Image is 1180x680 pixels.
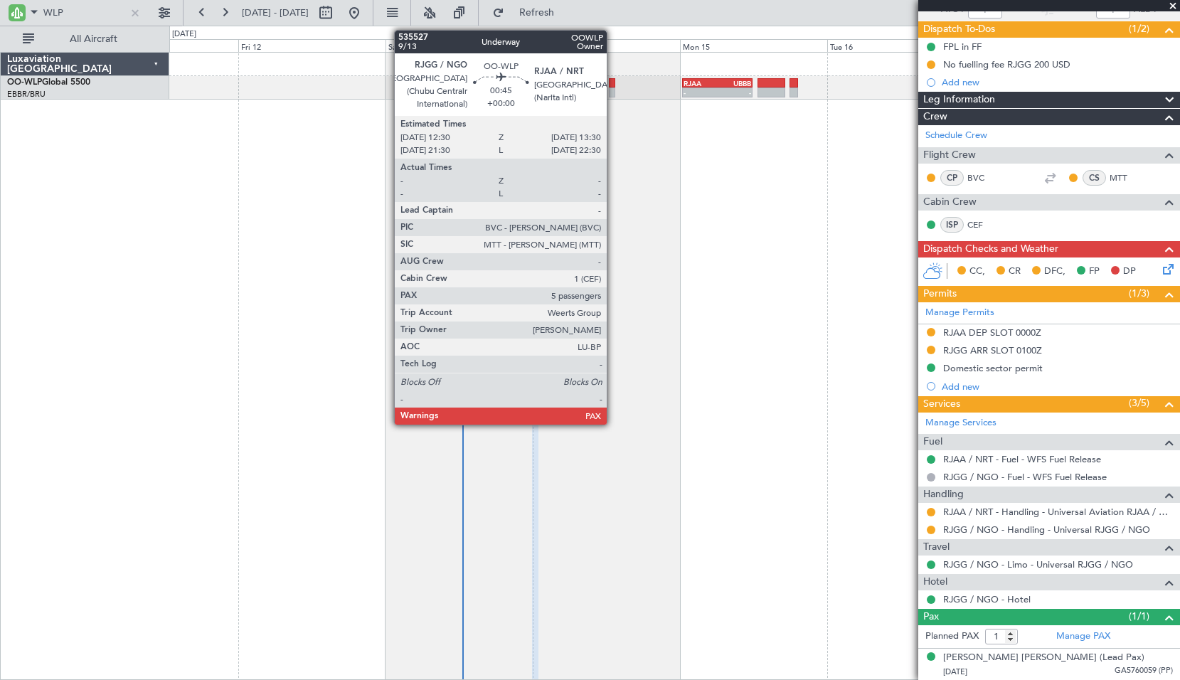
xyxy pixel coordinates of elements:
a: RJGG / NGO - Limo - Universal RJGG / NGO [943,558,1133,570]
a: Manage Permits [925,306,994,320]
span: (1/2) [1129,21,1149,36]
div: CP [940,170,964,186]
div: RJAA DEP SLOT 0000Z [943,326,1041,339]
div: - [684,88,717,97]
div: Add new [942,381,1173,393]
span: Permits [923,286,957,302]
span: Crew [923,109,947,125]
div: Tue 16 [827,39,974,52]
div: ISP [940,217,964,233]
a: RJGG / NGO - Hotel [943,593,1031,605]
div: FPL in FF [943,41,982,53]
a: CEF [967,218,999,231]
span: (3/5) [1129,395,1149,410]
span: Handling [923,487,964,503]
span: [DATE] - [DATE] [242,6,309,19]
span: Dispatch To-Dos [923,21,995,38]
span: OO-WLP [7,78,42,87]
a: BVC [967,171,999,184]
a: OO-WLPGlobal 5500 [7,78,90,87]
span: Fuel [923,434,942,450]
span: Hotel [923,574,947,590]
div: [DATE] [172,28,196,41]
a: RJAA / NRT - Fuel - WFS Fuel Release [943,453,1101,465]
a: RJAA / NRT - Handling - Universal Aviation RJAA / NRT [943,506,1173,518]
span: Flight Crew [923,147,976,164]
a: Manage Services [925,416,996,430]
span: Cabin Crew [923,194,977,211]
div: Fri 12 [238,39,386,52]
div: Add new [942,76,1173,88]
div: Domestic sector permit [943,362,1043,374]
div: CS [1083,170,1106,186]
span: CC, [969,265,985,279]
span: DP [1123,265,1136,279]
a: RJGG / NGO - Handling - Universal RJGG / NGO [943,524,1150,536]
span: GA5760059 (PP) [1115,665,1173,677]
div: Sat 13 [386,39,533,52]
a: MTT [1110,171,1142,184]
span: [DATE] [943,666,967,677]
div: - [717,88,750,97]
span: CR [1009,265,1021,279]
span: (1/3) [1129,286,1149,301]
span: FP [1089,265,1100,279]
div: Sun 14 [533,39,680,52]
span: Leg Information [923,92,995,108]
input: A/C (Reg. or Type) [43,2,125,23]
a: RJGG / NGO - Fuel - WFS Fuel Release [943,471,1107,483]
button: All Aircraft [16,28,154,51]
span: DFC, [1044,265,1065,279]
div: [PERSON_NAME] [PERSON_NAME] (Lead Pax) [943,651,1144,665]
button: Refresh [486,1,571,24]
div: UBBB [717,79,750,87]
div: No fuelling fee RJGG 200 USD [943,58,1070,70]
div: RJAA [684,79,717,87]
span: Services [923,396,960,413]
label: Planned PAX [925,629,979,644]
span: Dispatch Checks and Weather [923,241,1058,257]
a: EBBR/BRU [7,89,46,100]
span: (1/1) [1129,609,1149,624]
span: Pax [923,609,939,625]
a: Schedule Crew [925,129,987,143]
span: All Aircraft [37,34,150,44]
div: RJGG ARR SLOT 0100Z [943,344,1042,356]
span: Refresh [507,8,567,18]
div: Mon 15 [680,39,827,52]
a: Manage PAX [1056,629,1110,644]
span: Travel [923,539,950,556]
